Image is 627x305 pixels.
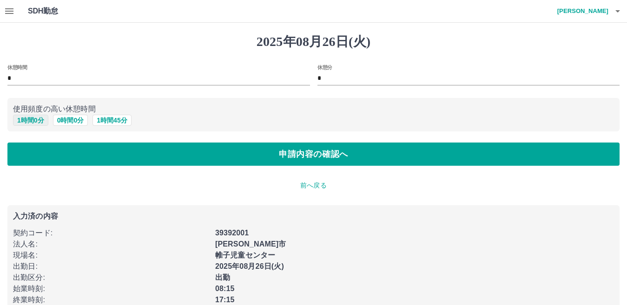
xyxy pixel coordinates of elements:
b: 2025年08月26日(火) [215,262,284,270]
label: 休憩時間 [7,64,27,71]
p: 出勤区分 : [13,272,210,283]
b: 出勤 [215,273,230,281]
p: 現場名 : [13,250,210,261]
button: 1時間45分 [92,115,131,126]
p: 前へ戻る [7,181,620,190]
b: 17:15 [215,296,235,304]
p: 始業時刻 : [13,283,210,294]
p: 使用頻度の高い休憩時間 [13,104,614,115]
button: 申請内容の確認へ [7,143,620,166]
p: 出勤日 : [13,261,210,272]
label: 休憩分 [317,64,332,71]
b: 39392001 [215,229,249,237]
p: 法人名 : [13,239,210,250]
button: 1時間0分 [13,115,48,126]
b: [PERSON_NAME]市 [215,240,286,248]
b: 帷子児童センター [215,251,275,259]
b: 08:15 [215,285,235,292]
p: 契約コード : [13,227,210,239]
h1: 2025年08月26日(火) [7,34,620,50]
p: 入力済の内容 [13,213,614,220]
button: 0時間0分 [53,115,88,126]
